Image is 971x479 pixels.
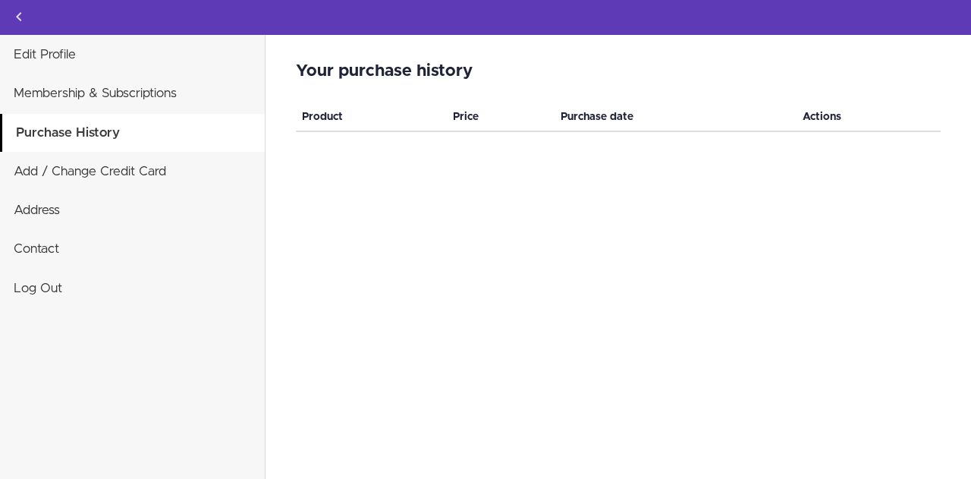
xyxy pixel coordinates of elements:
th: Purchase date [555,103,796,131]
a: Purchase History [2,114,265,152]
svg: Back to courses [10,8,28,26]
h2: Your purchase history [296,62,941,80]
th: Product [296,103,447,131]
th: Actions [797,103,941,131]
th: Price [447,103,555,131]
